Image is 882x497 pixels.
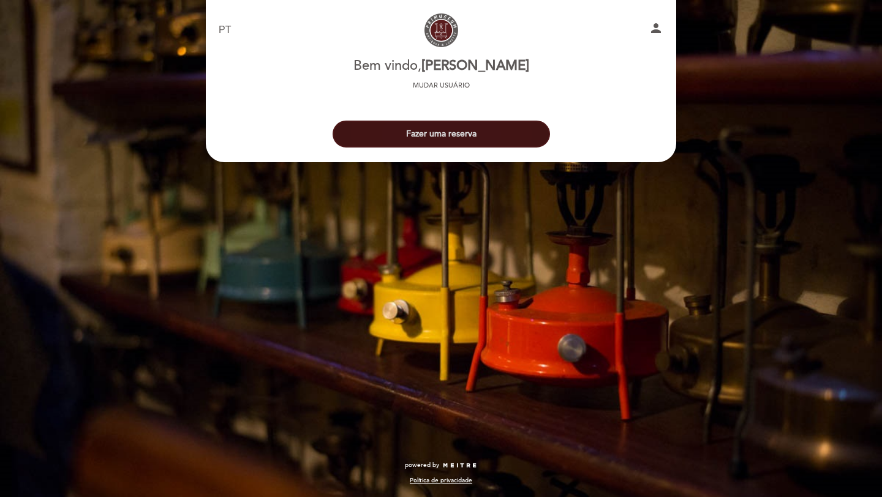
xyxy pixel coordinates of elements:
[421,58,529,74] span: [PERSON_NAME]
[649,21,663,35] i: person
[410,476,472,485] a: Política de privacidade
[442,463,477,469] img: MEITRE
[364,13,518,47] a: Primuseum
[353,59,529,73] h2: Bem vindo,
[405,461,477,469] a: powered by
[409,80,473,91] button: Mudar usuário
[333,121,550,148] button: Fazer uma reserva
[649,21,663,40] button: person
[405,461,439,469] span: powered by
